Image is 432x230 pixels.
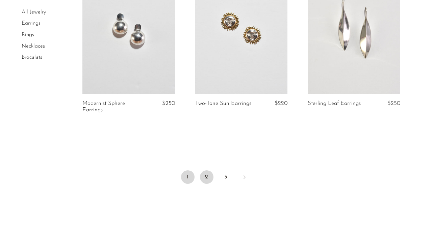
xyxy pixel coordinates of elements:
[162,100,175,106] span: $250
[22,9,46,15] a: All Jewelry
[82,100,143,113] a: Modernist Sphere Earrings
[22,21,41,26] a: Earrings
[387,100,400,106] span: $250
[275,100,287,106] span: $220
[219,170,232,184] a: 3
[200,170,213,184] a: 2
[22,44,45,49] a: Necklaces
[22,32,34,37] a: Rings
[308,100,361,107] a: Sterling Leaf Earrings
[238,170,251,185] a: Next
[195,100,251,107] a: Two-Tone Sun Earrings
[22,55,42,60] a: Bracelets
[181,170,195,184] span: 1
